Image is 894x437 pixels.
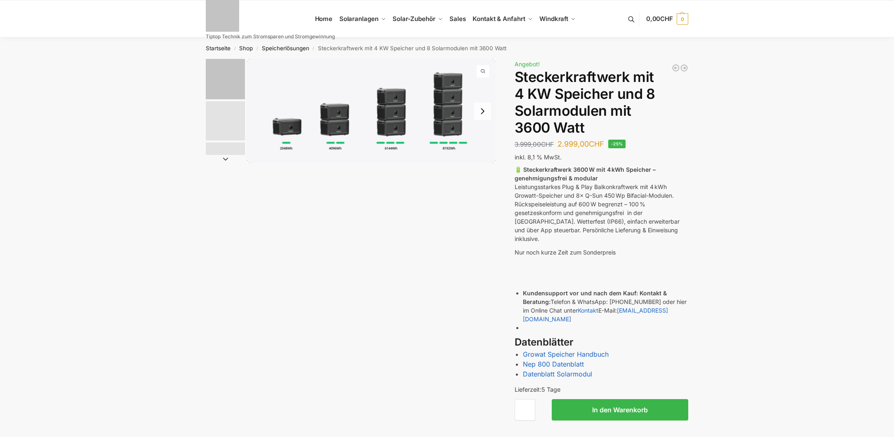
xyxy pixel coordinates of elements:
li: 2 / 9 [204,100,245,141]
button: In den Warenkorb [552,399,688,421]
strong: Kundensupport vor und nach dem Kauf: [523,290,638,297]
p: Nur noch kurze Zeit zum Sonderpreis [515,248,688,257]
img: Growatt-NOAH-2000-flexible-erweiterung [247,59,495,163]
li: Telefon & WhatsApp: [PHONE_NUMBER] oder hier im Online Chat unter E-Mail: [523,289,688,323]
span: / [231,45,239,52]
a: Sales [446,0,469,37]
a: Solaranlagen [336,0,389,37]
a: Windkraft [536,0,579,37]
a: Kontakt & Anfahrt [469,0,536,37]
span: 5 Tage [541,386,560,393]
span: / [309,45,318,52]
strong: 🔋 Steckerkraftwerk 3600 W mit 4 kWh Speicher – genehmigungsfrei & modular [515,166,656,182]
a: Startseite [206,45,231,51]
a: Balkonkraftwerk 1780 Watt mit 4 KWh Zendure Batteriespeicher Notstrom fähig [680,64,688,72]
a: Nep 800 Datenblatt [523,360,584,368]
span: CHF [589,140,604,148]
span: CHF [660,15,673,23]
li: 3 / 9 [204,141,245,182]
span: Lieferzeit: [515,386,560,393]
span: 0,00 [646,15,673,23]
span: Solaranlagen [339,15,379,23]
strong: Kontakt & Beratung: [523,290,667,305]
span: / [253,45,261,52]
span: Solar-Zubehör [393,15,435,23]
a: Solar-Zubehör [389,0,446,37]
span: CHF [541,140,554,148]
button: Next slide [474,103,491,120]
a: Balkonkraftwerk 890 Watt Solarmodulleistung mit 1kW/h Zendure Speicher [672,64,680,72]
bdi: 2.999,00 [558,140,604,148]
img: Growatt-NOAH-2000-flexible-erweiterung [206,59,245,99]
a: Growat Speicher Handbuch [523,350,609,358]
a: growatt noah 2000 flexible erweiterung scaledgrowatt noah 2000 flexible erweiterung scaled [247,59,495,163]
img: 6 Module bificiaL [206,101,245,140]
a: 0,00CHF 0 [646,7,688,31]
a: Datenblatt Solarmodul [523,370,592,378]
span: Kontakt & Anfahrt [473,15,525,23]
p: Leistungsstarkes Plug & Play Balkonkraftwerk mit 4 kWh Growatt-Speicher und 8× Q-Sun 450 Wp Bifac... [515,165,688,243]
li: 1 / 9 [247,59,495,163]
p: Tiptop Technik zum Stromsparen und Stromgewinnung [206,34,335,39]
nav: Breadcrumb [191,37,703,59]
h3: Datenblätter [515,335,688,350]
button: Next slide [206,155,245,163]
li: 1 / 9 [204,59,245,100]
span: -25% [608,140,626,148]
a: Speicherlösungen [262,45,309,51]
a: Shop [239,45,253,51]
a: Kontakt [578,307,598,314]
h1: Steckerkraftwerk mit 4 KW Speicher und 8 Solarmodulen mit 3600 Watt [515,69,688,136]
a: [EMAIL_ADDRESS][DOMAIN_NAME] [523,307,668,322]
span: 0 [677,13,688,25]
span: Angebot! [515,61,540,68]
span: Sales [449,15,466,23]
input: Produktmenge [515,399,535,421]
span: inkl. 8,1 % MwSt. [515,154,562,161]
span: Windkraft [539,15,568,23]
bdi: 3.999,00 [515,140,554,148]
img: Nep800 [206,143,245,182]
